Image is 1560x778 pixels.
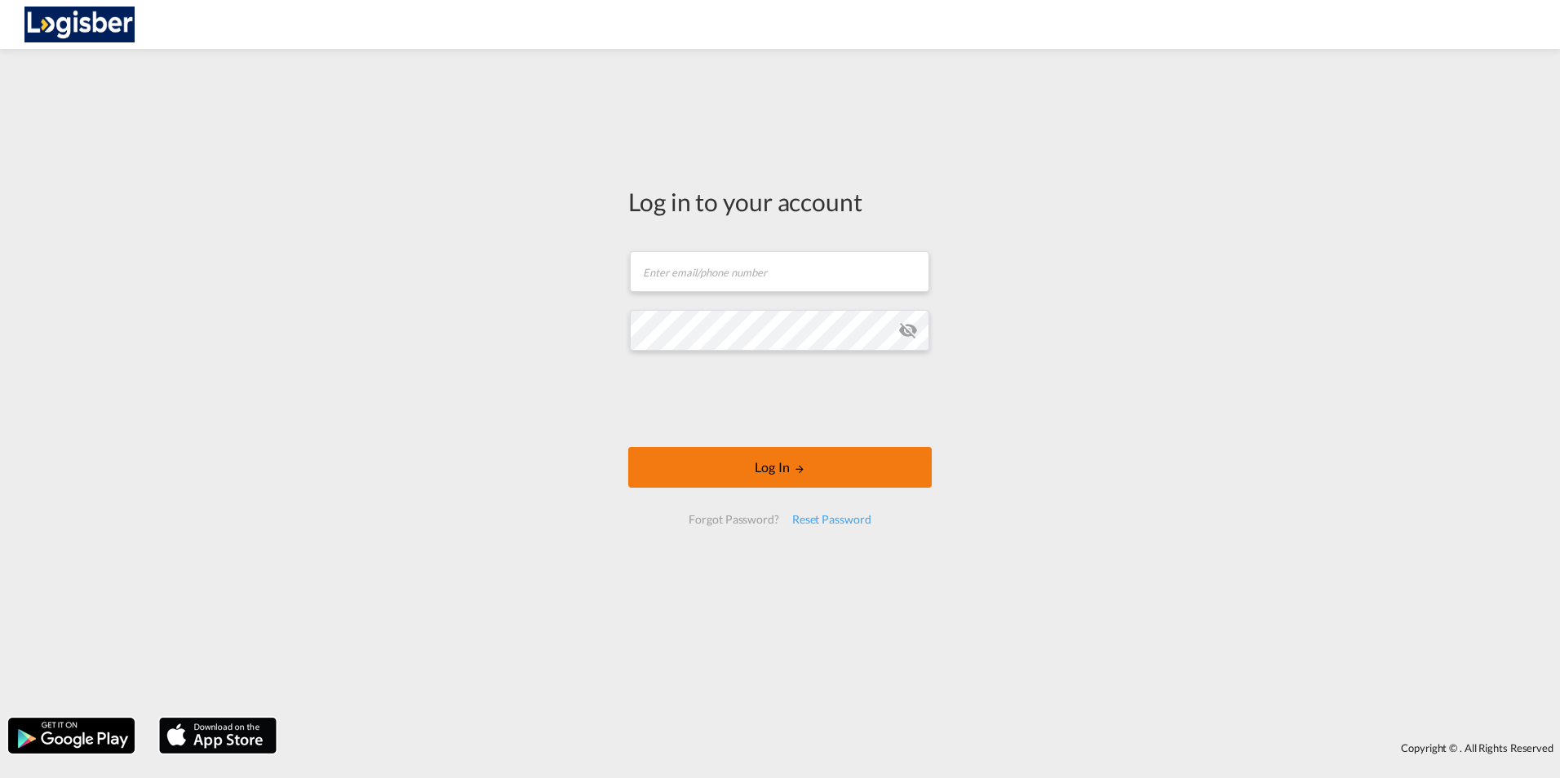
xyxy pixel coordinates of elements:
[7,716,136,755] img: google.png
[630,251,929,292] input: Enter email/phone number
[628,184,932,219] div: Log in to your account
[682,505,785,534] div: Forgot Password?
[285,734,1560,762] div: Copyright © . All Rights Reserved
[656,367,904,431] iframe: reCAPTCHA
[157,716,278,755] img: apple.png
[628,447,932,488] button: LOGIN
[24,7,135,43] img: d7a75e507efd11eebffa5922d020a472.png
[786,505,878,534] div: Reset Password
[898,320,918,340] md-icon: icon-eye-off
